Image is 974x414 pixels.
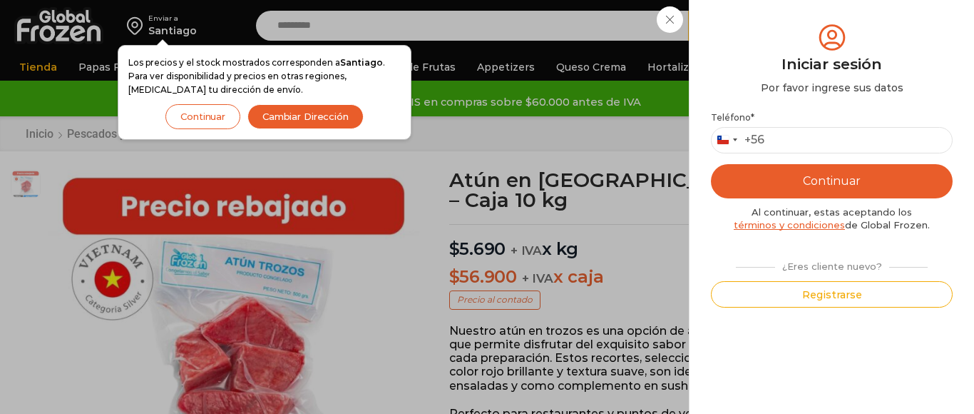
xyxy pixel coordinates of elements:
label: Teléfono [711,112,953,123]
a: términos y condiciones [734,219,845,231]
div: ¿Eres cliente nuevo? [729,255,935,273]
button: Selected country [712,128,764,153]
button: Continuar [165,104,240,129]
button: Registrarse [711,281,953,308]
div: Al continuar, estas aceptando los de Global Frozen. [711,206,953,232]
img: tabler-icon-user-circle.svg [816,21,849,54]
div: Por favor ingrese sus datos [711,81,953,95]
button: Continuar [711,164,953,198]
strong: Santiago [340,57,383,68]
button: Cambiar Dirección [247,104,364,129]
div: Iniciar sesión [711,54,953,75]
p: Los precios y el stock mostrados corresponden a . Para ver disponibilidad y precios en otras regi... [128,56,401,97]
div: +56 [744,133,764,148]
